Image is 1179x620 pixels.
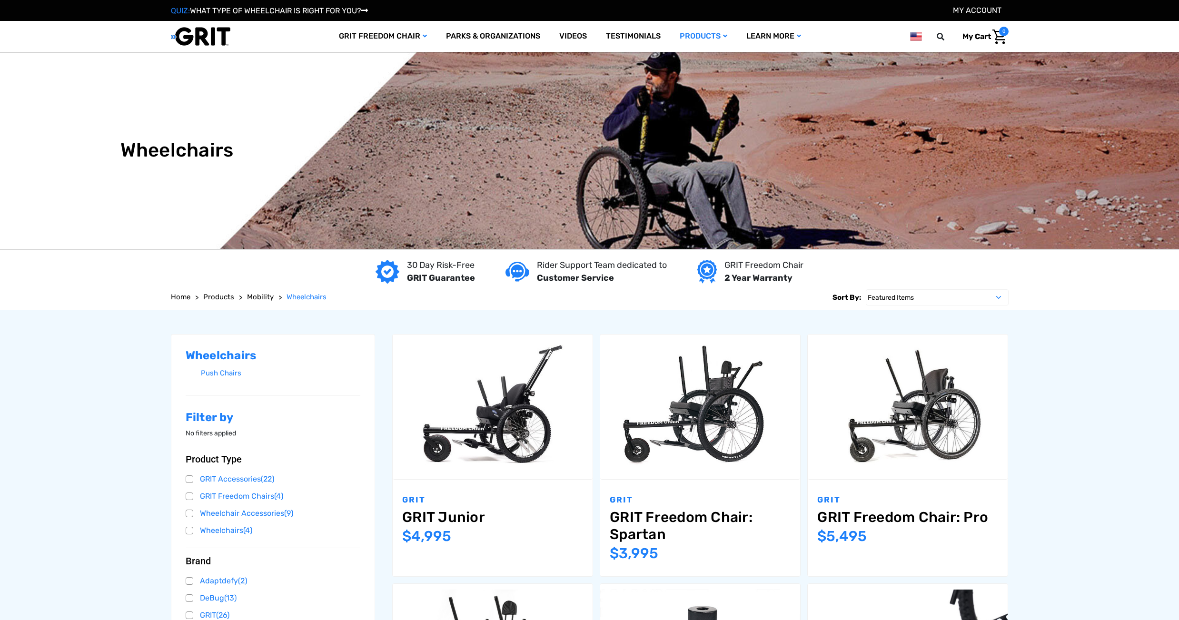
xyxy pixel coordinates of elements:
[817,494,998,506] p: GRIT
[186,349,361,363] h2: Wheelchairs
[171,6,190,15] span: QUIZ:
[537,273,614,283] strong: Customer Service
[407,273,475,283] strong: GRIT Guarantee
[287,293,327,301] span: Wheelchairs
[393,340,593,473] img: GRIT Junior: GRIT Freedom Chair all terrain wheelchair engineered specifically for kids
[402,509,583,526] a: GRIT Junior,$4,995.00
[186,453,361,465] button: Product Type
[329,21,436,52] a: GRIT Freedom Chair
[670,21,737,52] a: Products
[203,292,234,303] a: Products
[186,411,361,424] h2: Filter by
[724,259,803,272] p: GRIT Freedom Chair
[992,30,1006,44] img: Cart
[600,335,800,480] a: GRIT Freedom Chair: Spartan,$3,995.00
[238,576,247,585] span: (2)
[393,335,593,480] a: GRIT Junior,$4,995.00
[224,593,237,602] span: (13)
[436,21,550,52] a: Parks & Organizations
[171,292,190,303] a: Home
[247,293,274,301] span: Mobility
[941,27,955,47] input: Search
[284,509,293,518] span: (9)
[999,27,1009,36] span: 0
[171,293,190,301] span: Home
[171,6,368,15] a: QUIZ:WHAT TYPE OF WHEELCHAIR IS RIGHT FOR YOU?
[402,528,451,545] span: $4,995
[186,574,361,588] a: Adaptdefy(2)
[955,27,1009,47] a: Cart with 0 items
[376,260,399,284] img: GRIT Guarantee
[186,506,361,521] a: Wheelchair Accessories(9)
[247,292,274,303] a: Mobility
[171,27,230,46] img: GRIT All-Terrain Wheelchair and Mobility Equipment
[201,366,361,380] a: Push Chairs
[610,494,791,506] p: GRIT
[505,262,529,281] img: Customer service
[203,293,234,301] span: Products
[261,474,274,483] span: (22)
[697,260,717,284] img: Year warranty
[610,545,658,562] span: $3,995
[186,591,361,605] a: DeBug(13)
[186,523,361,538] a: Wheelchairs(4)
[186,489,361,503] a: GRIT Freedom Chairs(4)
[186,453,242,465] span: Product Type
[724,273,793,283] strong: 2 Year Warranty
[832,289,861,305] label: Sort By:
[600,340,800,473] img: GRIT Freedom Chair: Spartan
[737,21,811,52] a: Learn More
[910,30,921,42] img: us.png
[186,555,211,567] span: Brand
[817,528,867,545] span: $5,495
[610,509,791,543] a: GRIT Freedom Chair: Spartan,$3,995.00
[402,494,583,506] p: GRIT
[808,335,1008,480] a: GRIT Freedom Chair: Pro,$5,495.00
[186,555,361,567] button: Brand
[216,610,229,620] span: (26)
[186,428,361,438] p: No filters applied
[120,139,234,162] h1: Wheelchairs
[407,259,475,272] p: 30 Day Risk-Free
[817,509,998,526] a: GRIT Freedom Chair: Pro,$5,495.00
[537,259,667,272] p: Rider Support Team dedicated to
[186,472,361,486] a: GRIT Accessories(22)
[596,21,670,52] a: Testimonials
[953,6,1001,15] a: Account
[243,526,252,535] span: (4)
[808,340,1008,473] img: GRIT Freedom Chair Pro: the Pro model shown including contoured Invacare Matrx seatback, Spinergy...
[287,292,327,303] a: Wheelchairs
[962,32,991,41] span: My Cart
[550,21,596,52] a: Videos
[274,492,283,501] span: (4)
